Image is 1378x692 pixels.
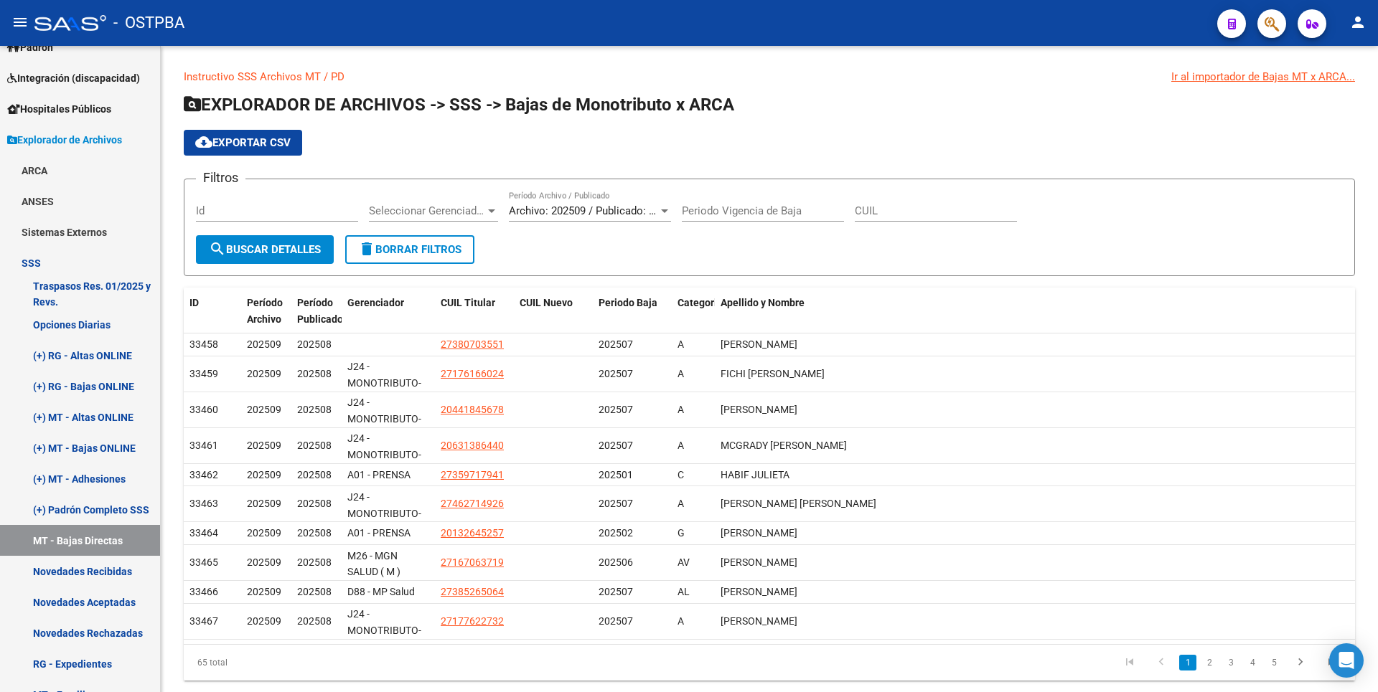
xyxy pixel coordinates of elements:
[721,404,797,415] span: MONTENEGRO MATIAS MANUEL
[247,615,281,627] span: 202509
[297,498,332,509] span: 202508
[189,527,218,539] span: 33464
[678,368,684,379] span: A
[347,432,421,493] span: J24 - MONOTRIBUTO-IGUALDAD SALUD-PRENSA
[1201,655,1218,670] a: 2
[599,297,657,308] span: Periodo Baja
[441,556,504,568] span: 27167063719
[721,527,797,539] span: TIZZANO PABLO JULIO
[247,297,283,325] span: Período Archivo
[1220,650,1242,675] li: page 3
[347,550,400,578] span: M26 - MGN SALUD ( M )
[347,297,404,308] span: Gerenciador
[209,240,226,257] mat-icon: search
[347,527,411,539] span: A01 - PRENSA
[247,338,281,350] span: 202509
[358,240,375,257] mat-icon: delete
[599,498,633,509] span: 202507
[241,288,291,335] datatable-header-cell: Período Archivo
[297,404,332,415] span: 202508
[678,615,684,627] span: A
[297,368,332,379] span: 202508
[678,440,684,451] span: A
[599,527,633,539] span: 202502
[342,288,435,335] datatable-header-cell: Gerenciador
[441,368,504,379] span: 27176166024
[189,338,218,350] span: 33458
[441,404,504,415] span: 20441845678
[247,498,281,509] span: 202509
[678,404,684,415] span: A
[721,586,797,597] span: VALLEJOS EVELIN ROSARIO
[1177,650,1199,675] li: page 1
[721,440,847,451] span: MCGRADY SEAN PADRAIC CLAYTON
[678,338,684,350] span: A
[297,338,332,350] span: 202508
[441,440,504,451] span: 20631386440
[189,469,218,480] span: 33462
[441,469,504,480] span: 27359717941
[358,243,461,256] span: Borrar Filtros
[599,556,633,568] span: 202506
[599,440,633,451] span: 202507
[7,39,53,55] span: Padrón
[189,615,218,627] span: 33467
[721,615,797,627] span: PEREZ GABRIELA NOEMI
[1148,655,1175,670] a: go to previous page
[721,338,797,350] span: PERALTA DAIANA GISELLE
[435,288,514,335] datatable-header-cell: CUIL Titular
[514,288,593,335] datatable-header-cell: CUIL Nuevo
[189,297,199,308] span: ID
[297,440,332,451] span: 202508
[345,235,474,264] button: Borrar Filtros
[196,168,245,188] h3: Filtros
[520,297,573,308] span: CUIL Nuevo
[599,404,633,415] span: 202507
[678,498,684,509] span: A
[7,132,122,148] span: Explorador de Archivos
[247,469,281,480] span: 202509
[593,288,672,335] datatable-header-cell: Periodo Baja
[599,368,633,379] span: 202507
[297,297,343,325] span: Período Publicado
[297,586,332,597] span: 202508
[247,527,281,539] span: 202509
[509,204,683,217] span: Archivo: 202509 / Publicado: 202508
[1318,655,1346,670] a: go to last page
[1287,655,1314,670] a: go to next page
[1265,655,1283,670] a: 5
[347,361,421,421] span: J24 - MONOTRIBUTO-IGUALDAD SALUD-PRENSA
[247,368,281,379] span: 202509
[678,586,690,597] span: AL
[113,7,184,39] span: - OSTPBA
[247,404,281,415] span: 202509
[441,586,504,597] span: 27385265064
[1329,643,1364,678] div: Open Intercom Messenger
[184,95,734,115] span: EXPLORADOR DE ARCHIVOS -> SSS -> Bajas de Monotributo x ARCA
[189,498,218,509] span: 33463
[721,297,805,308] span: Apellido y Nombre
[1222,655,1239,670] a: 3
[297,469,332,480] span: 202508
[7,70,140,86] span: Integración (discapacidad)
[291,288,342,335] datatable-header-cell: Período Publicado
[184,130,302,156] button: Exportar CSV
[189,586,218,597] span: 33466
[247,586,281,597] span: 202509
[347,397,421,457] span: J24 - MONOTRIBUTO-IGUALDAD SALUD-PRENSA
[189,368,218,379] span: 33459
[599,469,633,480] span: 202501
[347,586,415,597] span: D88 - MP Salud
[347,469,411,480] span: A01 - PRENSA
[184,645,416,681] div: 65 total
[184,288,241,335] datatable-header-cell: ID
[599,586,633,597] span: 202507
[369,204,485,217] span: Seleccionar Gerenciador
[441,527,504,539] span: 20132645257
[195,136,291,149] span: Exportar CSV
[11,14,29,31] mat-icon: menu
[1116,655,1143,670] a: go to first page
[1244,655,1261,670] a: 4
[721,498,876,509] span: ROJAS PENZOTTI AGUSTINA BELEN
[297,615,332,627] span: 202508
